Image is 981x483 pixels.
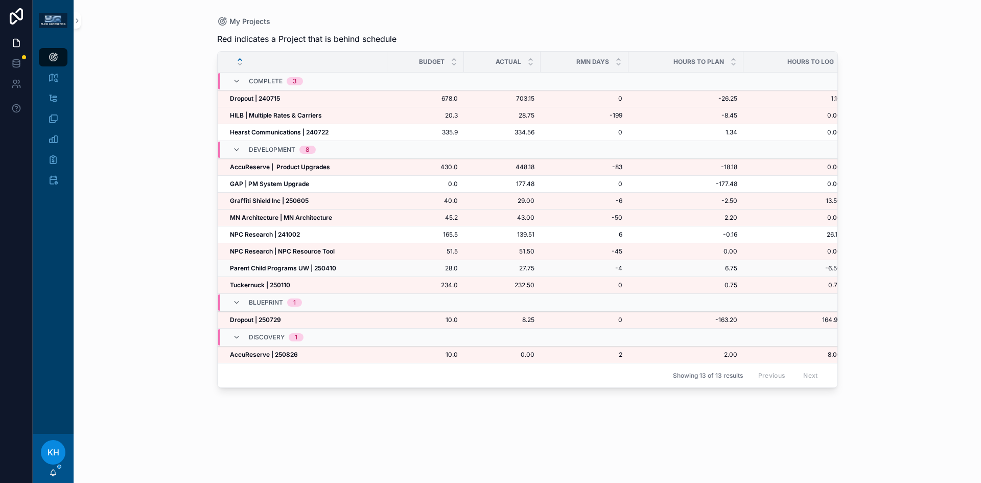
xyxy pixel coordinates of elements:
a: 703.15 [470,95,534,103]
a: 29.00 [470,197,534,205]
a: 0 [547,95,622,103]
a: 1.10 [744,95,841,103]
a: Hearst Communications | 240722 [230,128,381,136]
a: 234.0 [393,281,458,289]
div: 1 [293,298,296,307]
span: Budget [419,58,445,66]
span: 0.00 [744,180,841,188]
span: 334.56 [470,128,534,136]
a: 0.00 [744,163,841,171]
a: 6.75 [635,264,737,272]
a: 45.2 [393,214,458,222]
span: -18.18 [635,163,737,171]
a: 28.0 [393,264,458,272]
strong: NPC Research | NPC Resource Tool [230,247,335,255]
strong: Dropout | 240715 [230,95,280,102]
span: Actual [496,58,521,66]
strong: GAP | PM System Upgrade [230,180,309,188]
div: scrollable content [33,41,74,202]
a: 8.00 [744,351,841,359]
a: -83 [547,163,622,171]
strong: NPC Research | 241002 [230,231,300,238]
a: GAP | PM System Upgrade [230,180,381,188]
strong: AccuReserve | Product Upgrades [230,163,330,171]
span: 43.00 [470,214,534,222]
a: 28.75 [470,111,534,120]
span: -6 [547,197,622,205]
a: 430.0 [393,163,458,171]
div: 3 [293,77,297,85]
span: 0.00 [744,247,841,256]
span: 10.0 [393,351,458,359]
span: 0.75 [635,281,737,289]
a: 0.0 [393,180,458,188]
span: Hours to Log [787,58,834,66]
a: 232.50 [470,281,534,289]
a: 0.00 [470,351,534,359]
span: 0.75 [744,281,841,289]
a: 0 [547,316,622,324]
a: Tuckernuck | 250110 [230,281,381,289]
span: 2.00 [635,351,737,359]
a: 27.75 [470,264,534,272]
span: 0 [547,128,622,136]
img: App logo [39,13,67,28]
a: AccuReserve | 250826 [230,351,381,359]
a: Graffiti Shield Inc | 250605 [230,197,381,205]
a: 0.00 [744,214,841,222]
strong: Graffiti Shield Inc | 250605 [230,197,309,204]
a: -6.50 [744,264,841,272]
a: MN Architecture | MN Architecture [230,214,381,222]
a: 0.00 [744,111,841,120]
a: 139.51 [470,231,534,239]
a: NPC Research | NPC Resource Tool [230,247,381,256]
span: -2.50 [635,197,737,205]
a: 10.0 [393,316,458,324]
a: 448.18 [470,163,534,171]
a: 335.9 [393,128,458,136]
span: KH [48,446,59,458]
a: 51.5 [393,247,458,256]
span: Hours to Plan [673,58,724,66]
strong: Dropout | 250729 [230,316,281,324]
a: 1.34 [635,128,737,136]
a: Dropout | 240715 [230,95,381,103]
span: My Projects [229,16,270,27]
a: 51.50 [470,247,534,256]
span: RMN Days [576,58,609,66]
a: 20.3 [393,111,458,120]
a: 8.25 [470,316,534,324]
span: -163.20 [635,316,737,324]
a: 678.0 [393,95,458,103]
a: 2 [547,351,622,359]
a: 164.95 [744,316,841,324]
strong: MN Architecture | MN Architecture [230,214,332,221]
a: 0.00 [744,128,841,136]
span: 2.20 [635,214,737,222]
a: Parent Child Programs UW | 250410 [230,264,381,272]
div: 1 [295,333,297,341]
a: -45 [547,247,622,256]
span: -4 [547,264,622,272]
